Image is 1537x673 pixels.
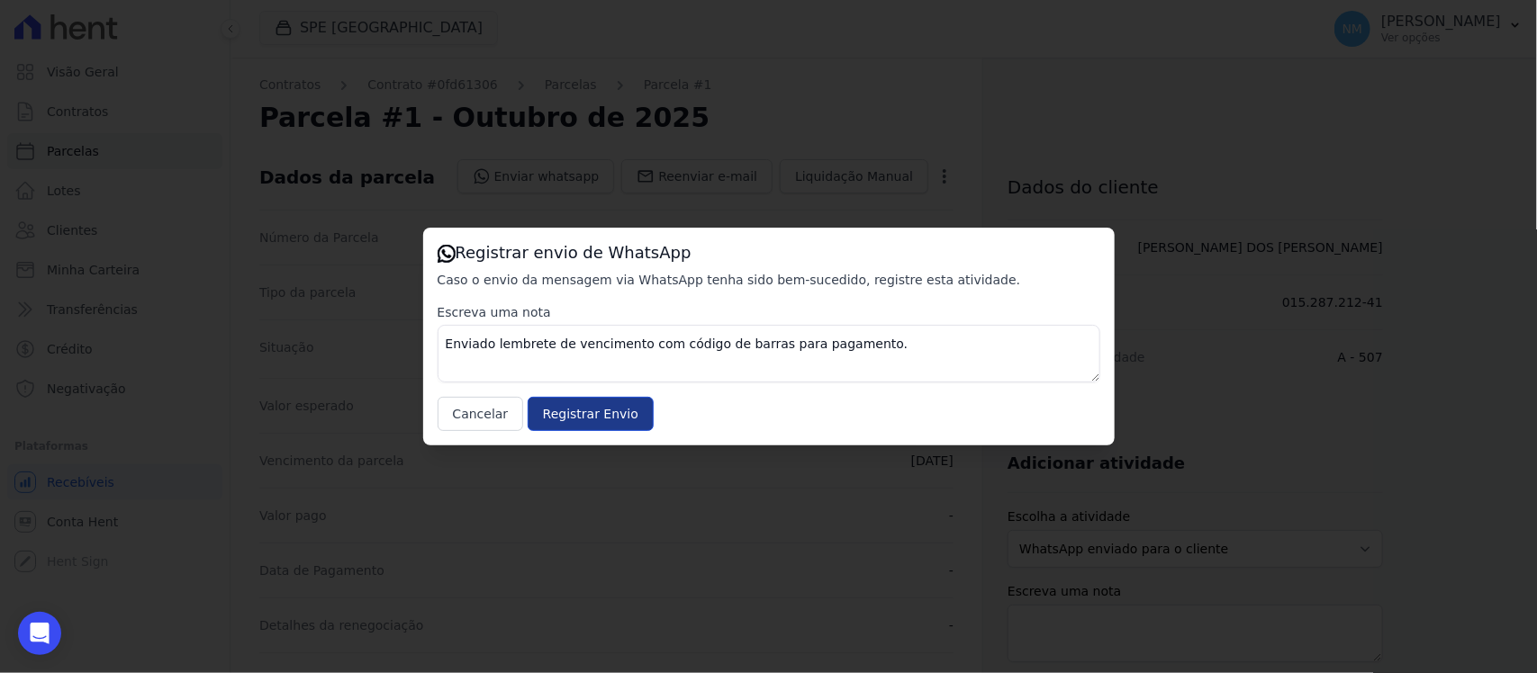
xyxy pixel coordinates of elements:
p: Caso o envio da mensagem via WhatsApp tenha sido bem-sucedido, registre esta atividade. [438,271,1100,289]
label: Escreva uma nota [438,303,1100,321]
h3: Registrar envio de WhatsApp [438,242,1100,264]
input: Registrar Envio [528,397,654,431]
button: Cancelar [438,397,524,431]
textarea: Enviado lembrete de vencimento com código de barras para pagamento. [438,325,1100,382]
div: Open Intercom Messenger [18,612,61,655]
